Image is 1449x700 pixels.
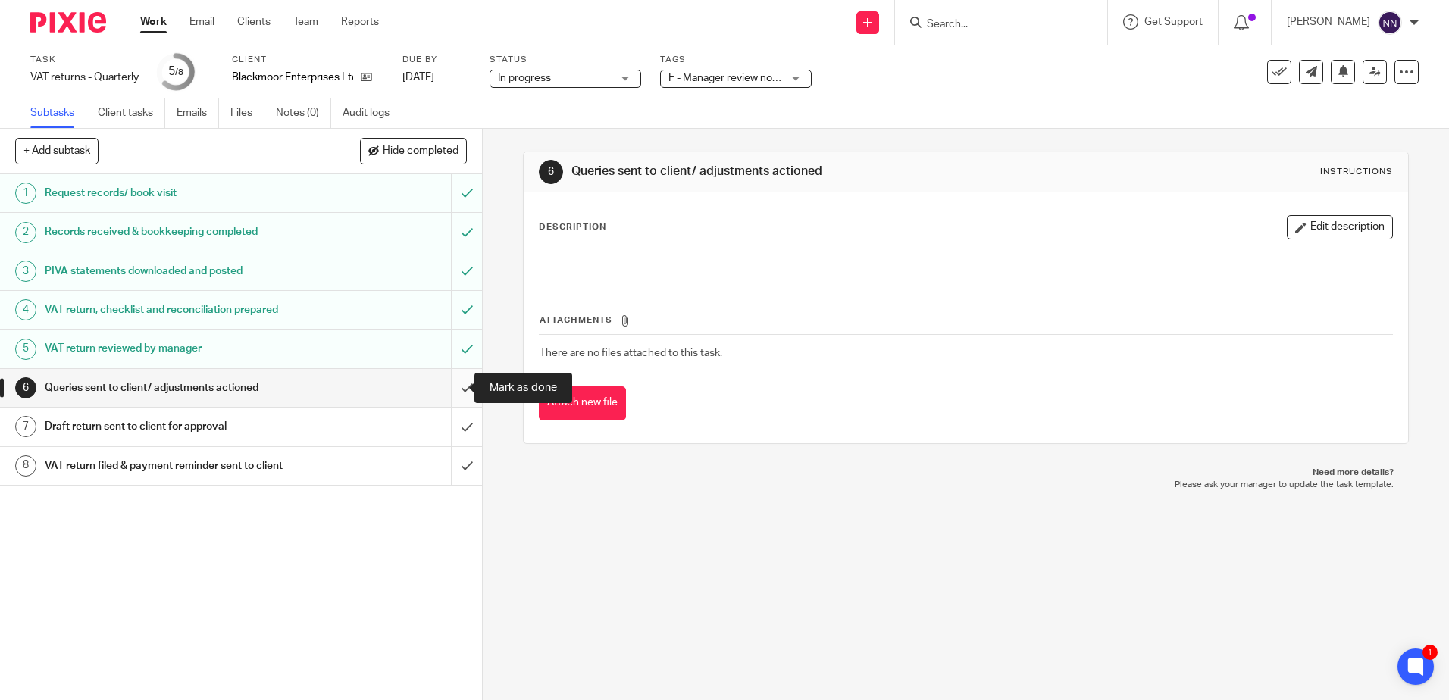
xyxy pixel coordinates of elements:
div: VAT returns - Quarterly [30,70,139,85]
div: 6 [539,160,563,184]
div: Instructions [1320,166,1393,178]
h1: VAT return, checklist and reconciliation prepared [45,298,305,321]
div: 5 [168,63,183,80]
img: svg%3E [1378,11,1402,35]
span: Get Support [1144,17,1203,27]
h1: Queries sent to client/ adjustments actioned [45,377,305,399]
button: Edit description [1287,215,1393,239]
div: 8 [15,455,36,477]
h1: PIVA statements downloaded and posted [45,260,305,283]
p: [PERSON_NAME] [1287,14,1370,30]
a: Files [230,98,264,128]
a: Email [189,14,214,30]
a: Work [140,14,167,30]
label: Status [490,54,641,66]
div: 4 [15,299,36,320]
label: Task [30,54,139,66]
div: 7 [15,416,36,437]
h1: Queries sent to client/ adjustments actioned [571,164,998,180]
a: Client tasks [98,98,165,128]
p: Please ask your manager to update the task template. [538,479,1393,491]
span: F - Manager review notes to be actioned [668,73,858,83]
div: 3 [15,261,36,282]
span: There are no files attached to this task. [540,348,722,358]
p: Need more details? [538,467,1393,479]
a: Subtasks [30,98,86,128]
a: Notes (0) [276,98,331,128]
div: 6 [15,377,36,398]
input: Search [925,18,1062,32]
span: In progress [498,73,551,83]
span: [DATE] [402,72,434,83]
h1: Records received & bookkeeping completed [45,220,305,243]
p: Description [539,221,606,233]
small: /8 [175,68,183,77]
div: 1 [1422,645,1438,660]
a: Reports [341,14,379,30]
label: Client [232,54,383,66]
div: 5 [15,339,36,360]
label: Due by [402,54,471,66]
span: Hide completed [383,145,458,158]
h1: VAT return reviewed by manager [45,337,305,360]
a: Team [293,14,318,30]
button: Hide completed [360,138,467,164]
a: Emails [177,98,219,128]
img: Pixie [30,12,106,33]
span: Attachments [540,316,612,324]
a: Audit logs [343,98,401,128]
h1: Draft return sent to client for approval [45,415,305,438]
p: Blackmoor Enterprises Ltd [232,70,353,85]
h1: VAT return filed & payment reminder sent to client [45,455,305,477]
h1: Request records/ book visit [45,182,305,205]
button: + Add subtask [15,138,99,164]
button: Attach new file [539,386,626,420]
div: 1 [15,183,36,204]
a: Clients [237,14,271,30]
div: 2 [15,222,36,243]
label: Tags [660,54,812,66]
